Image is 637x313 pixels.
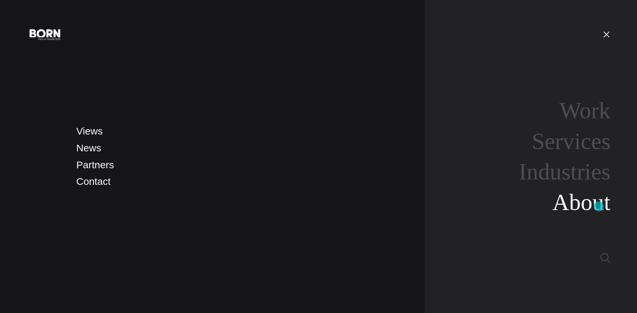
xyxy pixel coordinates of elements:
a: Views [76,126,103,136]
a: Partners [76,159,114,170]
a: Services [532,129,610,154]
a: About [552,189,610,215]
a: Industries [519,159,610,184]
button: Open [599,27,614,41]
a: Work [559,98,610,123]
img: Search [601,253,610,263]
a: Contact [76,176,110,187]
a: News [76,142,101,153]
